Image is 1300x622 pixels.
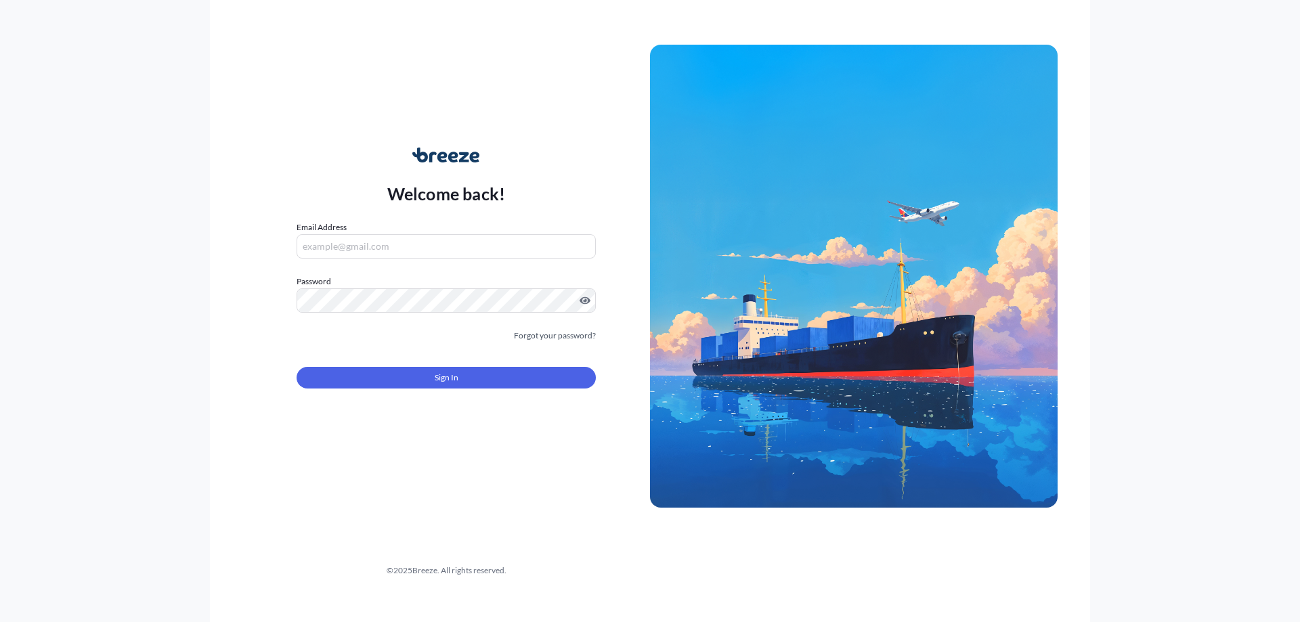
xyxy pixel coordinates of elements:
input: example@gmail.com [297,234,596,259]
label: Password [297,275,596,288]
label: Email Address [297,221,347,234]
div: © 2025 Breeze. All rights reserved. [242,564,650,577]
a: Forgot your password? [514,329,596,342]
p: Welcome back! [387,183,506,204]
button: Show password [580,295,590,306]
span: Sign In [435,371,458,384]
img: Ship illustration [650,45,1058,508]
button: Sign In [297,367,596,388]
